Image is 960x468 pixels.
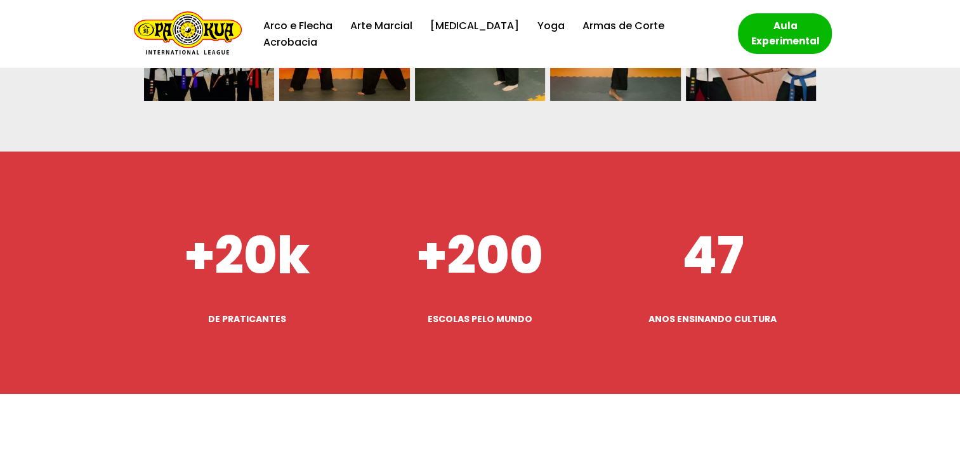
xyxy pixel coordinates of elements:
[263,17,332,34] a: Arco e Flecha
[609,215,817,296] h2: 47
[428,313,532,325] strong: ESCOLAS PELO MUNDO
[430,17,519,34] a: [MEDICAL_DATA]
[128,11,242,56] a: Escola de Conhecimentos Orientais Pa-Kua Uma escola para toda família
[263,34,317,51] a: Acrobacia
[376,215,584,296] h2: +200
[738,13,832,54] a: Aula Experimental
[648,313,777,325] strong: ANOS ENSINANDO CULTURA
[537,17,564,34] a: Yoga
[582,17,664,34] a: Armas de Corte
[144,215,352,296] h2: +20k
[208,313,286,325] strong: DE PRATICANTES
[350,17,412,34] a: Arte Marcial
[261,17,719,51] div: Menu primário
